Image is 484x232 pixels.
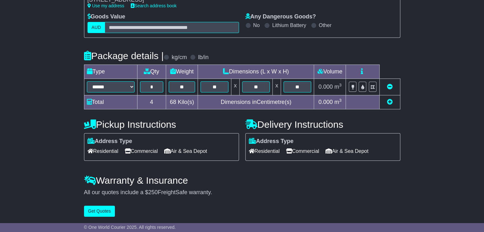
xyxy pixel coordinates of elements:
[319,84,333,90] span: 0.000
[166,95,198,109] td: Kilo(s)
[137,65,166,78] td: Qty
[164,146,207,156] span: Air & Sea Depot
[334,84,342,90] span: m
[88,146,118,156] span: Residential
[84,51,164,61] h4: Package details |
[88,3,124,8] a: Use my address
[253,22,260,28] label: No
[231,78,239,95] td: x
[245,119,400,130] h4: Delivery Instructions
[198,95,314,109] td: Dimensions in Centimetre(s)
[84,95,137,109] td: Total
[172,54,187,61] label: kg/cm
[198,54,208,61] label: lb/in
[249,138,294,145] label: Address Type
[170,99,176,105] span: 68
[125,146,158,156] span: Commercial
[245,13,316,20] label: Any Dangerous Goods?
[88,13,125,20] label: Goods Value
[334,99,342,105] span: m
[84,65,137,78] td: Type
[326,146,368,156] span: Air & Sea Depot
[131,3,177,8] a: Search address book
[319,22,332,28] label: Other
[314,65,346,78] td: Volume
[249,146,280,156] span: Residential
[148,189,158,195] span: 250
[387,84,393,90] a: Remove this item
[137,95,166,109] td: 4
[319,99,333,105] span: 0.000
[339,83,342,87] sup: 3
[273,78,281,95] td: x
[387,99,393,105] a: Add new item
[84,119,239,130] h4: Pickup Instructions
[286,146,319,156] span: Commercial
[88,138,132,145] label: Address Type
[339,98,342,103] sup: 3
[272,22,306,28] label: Lithium Battery
[166,65,198,78] td: Weight
[198,65,314,78] td: Dimensions (L x W x H)
[84,189,400,196] div: All our quotes include a $ FreightSafe warranty.
[88,22,105,33] label: AUD
[84,175,400,186] h4: Warranty & Insurance
[84,206,115,217] button: Get Quotes
[84,225,176,230] span: © One World Courier 2025. All rights reserved.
